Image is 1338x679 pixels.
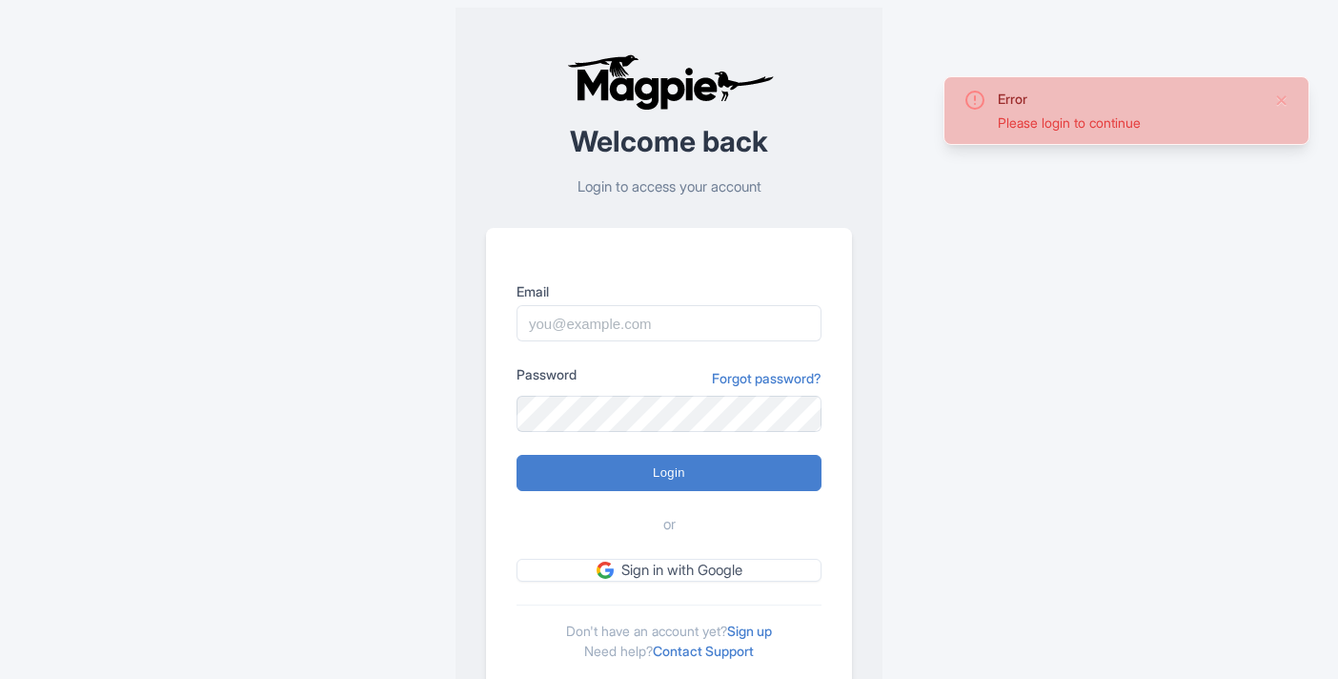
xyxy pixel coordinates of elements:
span: or [663,514,676,536]
input: you@example.com [517,305,821,341]
div: Please login to continue [998,113,1259,133]
label: Password [517,364,577,384]
a: Forgot password? [712,368,821,388]
button: Close [1274,89,1289,112]
a: Sign up [727,623,772,639]
div: Don't have an account yet? Need help? [517,605,821,661]
label: Email [517,281,821,301]
div: Error [998,89,1259,109]
a: Sign in with Google [517,559,821,583]
p: Login to access your account [486,176,852,198]
input: Login [517,455,821,491]
img: google.svg [597,562,614,579]
h2: Welcome back [486,126,852,157]
a: Contact Support [653,643,754,659]
img: logo-ab69f6fb50320c5b225c76a69d11143b.png [562,53,777,111]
